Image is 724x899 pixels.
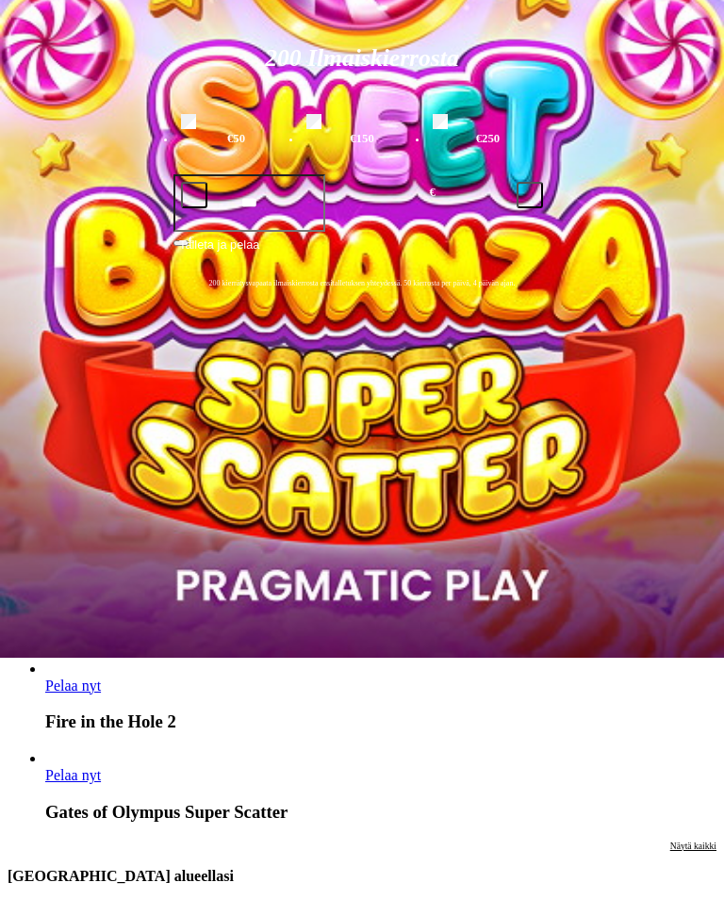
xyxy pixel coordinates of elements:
[517,182,543,208] button: plus icon
[176,111,296,166] label: €50
[45,767,101,783] a: Gates of Olympus Super Scatter
[45,678,101,694] span: Pelaa nyt
[179,236,259,270] span: Talleta ja pelaa
[189,234,194,245] span: €
[428,111,548,166] label: €250
[8,867,234,885] h3: [GEOGRAPHIC_DATA] alueellasi
[45,678,101,694] a: Fire in the Hole 2
[181,182,207,208] button: minus icon
[302,111,421,166] label: €150
[430,184,436,202] span: €
[670,841,716,851] span: Näytä kaikki
[173,235,551,270] button: Talleta ja pelaa
[45,767,101,783] span: Pelaa nyt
